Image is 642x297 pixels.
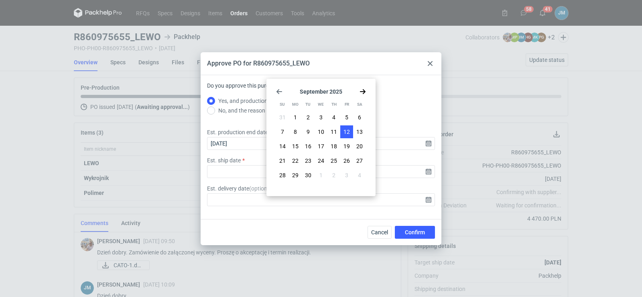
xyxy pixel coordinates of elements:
[302,154,315,167] button: Tue Sep 23 2025
[315,125,327,138] button: Wed Sep 10 2025
[353,125,366,138] button: Sat Sep 13 2025
[307,113,310,121] span: 2
[327,125,340,138] button: Thu Sep 11 2025
[289,125,302,138] button: Mon Sep 08 2025
[315,111,327,124] button: Wed Sep 03 2025
[276,154,289,167] button: Sun Sep 21 2025
[281,128,284,136] span: 7
[327,154,340,167] button: Thu Sep 25 2025
[354,98,366,111] div: Sa
[276,125,289,138] button: Sun Sep 07 2025
[343,157,350,165] span: 26
[276,140,289,153] button: Sun Sep 14 2025
[307,128,310,136] span: 9
[279,113,286,121] span: 31
[305,142,311,150] span: 16
[340,154,353,167] button: Fri Sep 26 2025
[356,142,363,150] span: 20
[276,169,289,182] button: Sun Sep 28 2025
[207,128,268,136] label: Est. production end date
[302,125,315,138] button: Tue Sep 09 2025
[276,111,289,124] button: Sun Aug 31 2025
[276,98,288,111] div: Su
[328,98,340,111] div: Th
[358,113,361,121] span: 6
[332,171,335,179] span: 2
[356,157,363,165] span: 27
[294,128,297,136] span: 8
[340,125,353,138] button: Fri Sep 12 2025
[302,98,314,111] div: Tu
[360,88,366,95] svg: Go forward 1 month
[289,98,301,111] div: Mo
[353,154,366,167] button: Sat Sep 27 2025
[340,111,353,124] button: Fri Sep 05 2025
[343,128,350,136] span: 12
[353,140,366,153] button: Sat Sep 20 2025
[327,169,340,182] button: Thu Oct 02 2025
[207,184,274,193] label: Est. delivery date
[276,88,366,95] section: September 2025
[289,140,302,153] button: Mon Sep 15 2025
[249,185,274,192] span: ( optional )
[315,169,327,182] button: Wed Oct 01 2025
[340,169,353,182] button: Fri Oct 03 2025
[302,111,315,124] button: Tue Sep 02 2025
[207,82,298,96] label: Do you approve this purchase order?
[343,142,350,150] span: 19
[292,142,299,150] span: 15
[340,140,353,153] button: Fri Sep 19 2025
[332,113,335,121] span: 4
[318,157,324,165] span: 24
[279,142,286,150] span: 14
[331,142,337,150] span: 18
[207,59,310,68] div: Approve PO for R860975655_LEWO
[315,98,327,111] div: We
[341,98,353,111] div: Fr
[331,157,337,165] span: 25
[345,113,348,121] span: 5
[331,128,337,136] span: 11
[289,154,302,167] button: Mon Sep 22 2025
[368,226,392,239] button: Cancel
[302,140,315,153] button: Tue Sep 16 2025
[302,169,315,182] button: Tue Sep 30 2025
[318,128,324,136] span: 10
[318,142,324,150] span: 17
[356,128,363,136] span: 13
[279,157,286,165] span: 21
[315,140,327,153] button: Wed Sep 17 2025
[345,171,348,179] span: 3
[305,157,311,165] span: 23
[315,154,327,167] button: Wed Sep 24 2025
[292,171,299,179] span: 29
[358,171,361,179] span: 4
[207,156,241,164] label: Est. ship date
[405,229,425,235] span: Confirm
[305,171,311,179] span: 30
[294,113,297,121] span: 1
[371,229,388,235] span: Cancel
[292,157,299,165] span: 22
[395,226,435,239] button: Confirm
[319,113,323,121] span: 3
[289,169,302,182] button: Mon Sep 29 2025
[327,140,340,153] button: Thu Sep 18 2025
[353,169,366,182] button: Sat Oct 04 2025
[289,111,302,124] button: Mon Sep 01 2025
[353,111,366,124] button: Sat Sep 06 2025
[327,111,340,124] button: Thu Sep 04 2025
[319,171,323,179] span: 1
[279,171,286,179] span: 28
[276,88,282,95] svg: Go back 1 month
